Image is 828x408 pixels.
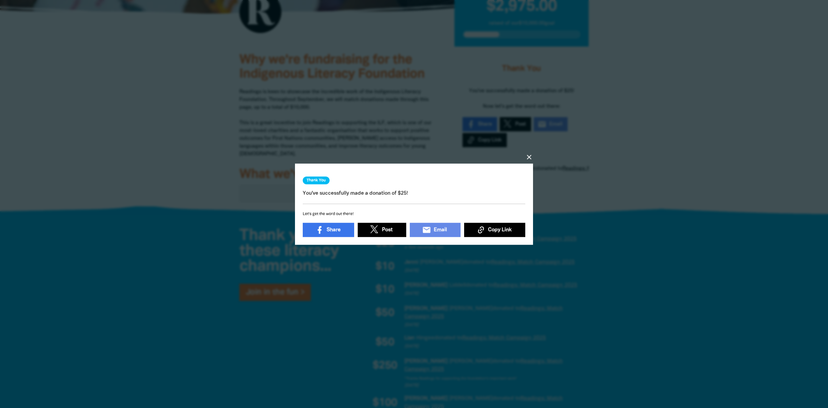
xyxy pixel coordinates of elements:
[303,176,330,184] h3: Thank You
[303,189,525,197] p: You've successfully made a donation of $25!
[303,210,525,217] h6: Let's get the word out there!
[358,223,406,237] a: Post
[464,223,525,237] button: Copy Link
[327,226,341,234] span: Share
[382,226,393,234] span: Post
[434,226,447,234] span: Email
[525,153,533,161] button: close
[422,225,431,234] i: email
[303,223,354,237] a: Share
[410,223,461,237] a: emailEmail
[488,226,512,234] span: Copy Link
